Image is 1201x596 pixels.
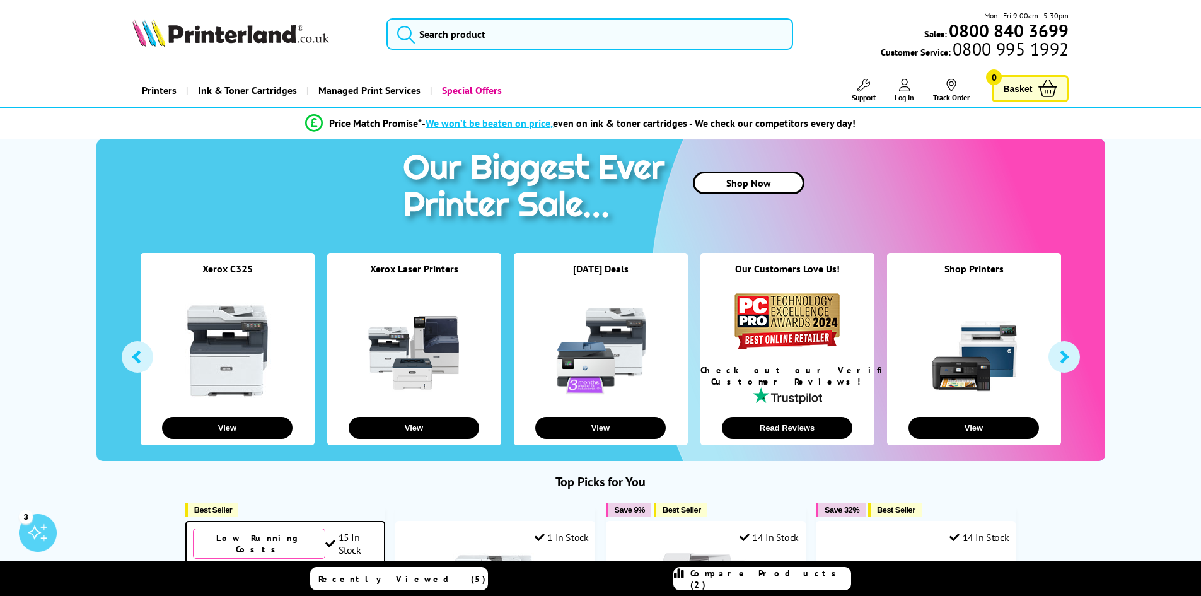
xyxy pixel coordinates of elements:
a: Xerox Laser Printers [370,262,458,275]
a: Basket 0 [992,75,1069,102]
a: 0800 840 3699 [947,25,1069,37]
a: Xerox C325 [202,262,253,275]
span: We won’t be beaten on price, [426,117,553,129]
span: 0800 995 1992 [951,43,1069,55]
div: [DATE] Deals [514,262,688,291]
span: Save 32% [825,505,859,515]
span: Save 9% [615,505,645,515]
div: 3 [19,510,33,523]
button: Best Seller [654,503,707,517]
div: 1 In Stock [535,531,589,544]
a: Track Order [933,79,970,102]
a: Ink & Toner Cartridges [186,74,306,107]
button: Save 9% [606,503,651,517]
a: Printers [132,74,186,107]
button: Save 32% [816,503,866,517]
a: Support [852,79,876,102]
span: Basket [1003,80,1032,97]
input: Search product [386,18,793,50]
span: Recently Viewed (5) [318,573,486,585]
a: Compare Products (2) [673,567,851,590]
span: Customer Service: [881,43,1069,58]
span: Compare Products (2) [690,568,850,590]
button: View [349,417,479,439]
div: - even on ink & toner cartridges - We check our competitors every day! [422,117,856,129]
span: Log In [895,93,914,102]
span: Best Seller [194,505,233,515]
a: Special Offers [430,74,511,107]
a: Managed Print Services [306,74,430,107]
span: Support [852,93,876,102]
a: Recently Viewed (5) [310,567,488,590]
span: 0 [986,69,1002,85]
span: Sales: [924,28,947,40]
img: Printerland Logo [132,19,329,47]
b: 0800 840 3699 [949,19,1069,42]
button: Read Reviews [722,417,852,439]
span: Best Seller [877,505,915,515]
a: Shop Now [693,172,804,194]
button: Best Seller [868,503,922,517]
a: Printerland Logo [132,19,371,49]
span: Price Match Promise* [329,117,422,129]
div: Shop Printers [887,262,1061,291]
div: Low Running Costs [193,529,325,559]
span: Mon - Fri 9:00am - 5:30pm [984,9,1069,21]
button: View [908,417,1039,439]
div: Check out our Verified Customer Reviews! [700,365,874,387]
li: modal_Promise [103,112,1059,134]
div: 15 In Stock [325,531,378,556]
span: Best Seller [663,505,701,515]
div: 14 In Stock [740,531,799,544]
button: View [162,417,293,439]
div: Our Customers Love Us! [700,262,874,291]
span: Ink & Toner Cartridges [198,74,297,107]
img: printer sale [397,139,678,238]
button: Best Seller [185,503,239,517]
div: 14 In Stock [949,531,1009,544]
a: Log In [895,79,914,102]
button: View [535,417,666,439]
